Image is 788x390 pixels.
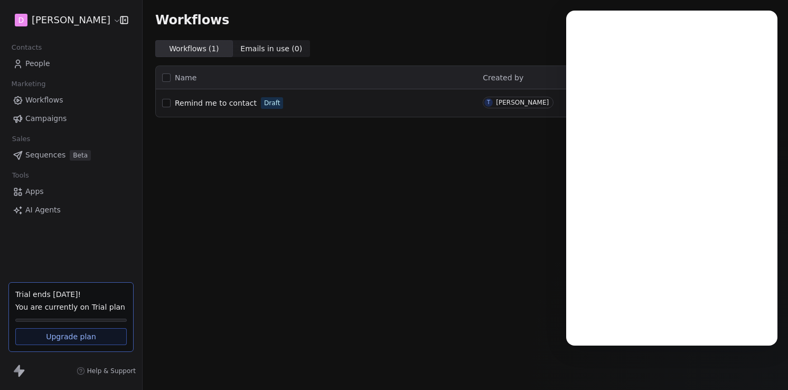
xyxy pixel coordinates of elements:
[264,98,280,108] span: Draft
[483,73,523,82] span: Created by
[155,13,229,27] span: Workflows
[8,183,134,200] a: Apps
[15,289,127,300] div: Trial ends [DATE]!
[8,55,134,72] a: People
[77,367,136,375] a: Help & Support
[25,58,50,69] span: People
[25,95,63,106] span: Workflows
[25,186,44,197] span: Apps
[7,131,35,147] span: Sales
[175,98,257,108] a: Remind me to contact
[15,328,127,345] a: Upgrade plan
[566,11,777,346] iframe: Intercom live chat
[7,168,33,183] span: Tools
[240,43,302,54] span: Emails in use ( 0 )
[13,11,112,29] button: D[PERSON_NAME]
[175,99,257,107] span: Remind me to contact
[8,146,134,164] a: SequencesBeta
[70,150,91,161] span: Beta
[487,98,490,107] div: T
[25,205,61,216] span: AI Agents
[7,40,46,55] span: Contacts
[25,113,67,124] span: Campaigns
[46,331,96,342] span: Upgrade plan
[8,91,134,109] a: Workflows
[8,110,134,127] a: Campaigns
[7,76,50,92] span: Marketing
[752,354,777,379] iframe: Intercom live chat
[32,13,110,27] span: [PERSON_NAME]
[15,302,127,312] span: You are currently on Trial plan
[496,99,549,106] div: [PERSON_NAME]
[175,72,196,83] span: Name
[8,201,134,219] a: AI Agents
[25,150,65,161] span: Sequences
[87,367,136,375] span: Help & Support
[18,15,24,25] span: D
